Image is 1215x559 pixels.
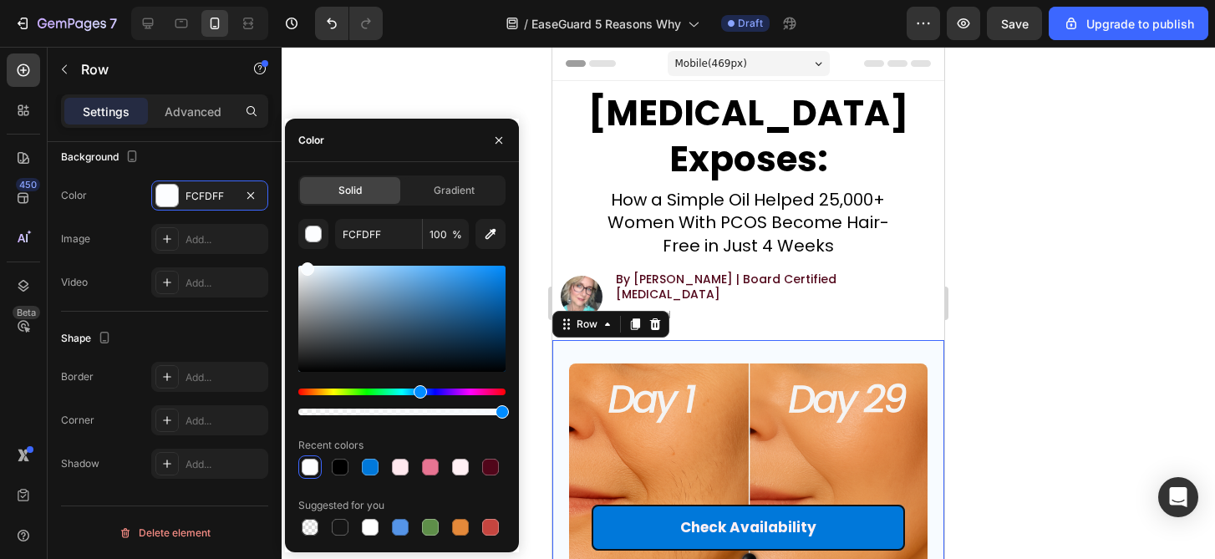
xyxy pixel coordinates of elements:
[16,178,40,191] div: 450
[1158,477,1198,517] div: Open Intercom Messenger
[128,468,264,494] p: Check Availability
[452,227,462,242] span: %
[81,59,223,79] p: Row
[335,219,422,249] input: Eg: FFFFFF
[1001,17,1029,31] span: Save
[298,389,506,395] div: Hue
[186,457,264,472] div: Add...
[186,232,264,247] div: Add...
[186,189,234,204] div: FCFDFF
[524,15,528,33] span: /
[338,183,362,198] span: Solid
[13,306,40,319] div: Beta
[61,146,142,169] div: Background
[531,15,681,33] span: EaseGuard 5 Reasons Why
[61,231,90,246] div: Image
[186,414,264,429] div: Add...
[39,458,353,504] a: Check Availability
[61,413,94,428] div: Corner
[298,498,384,513] div: Suggested for you
[186,370,264,385] div: Add...
[298,133,324,148] div: Color
[61,520,268,546] button: Delete element
[186,276,264,291] div: Add...
[738,16,763,31] span: Draft
[298,438,363,453] div: Recent colors
[119,523,211,543] div: Delete element
[987,7,1042,40] button: Save
[7,7,125,40] button: 7
[61,369,94,384] div: Border
[1049,7,1208,40] button: Upgrade to publish
[552,47,944,559] iframe: Design area
[109,13,117,33] p: 7
[315,7,383,40] div: Undo/Redo
[434,183,475,198] span: Gradient
[21,270,48,285] div: Row
[1063,15,1194,33] div: Upgrade to publish
[61,456,99,471] div: Shadow
[165,103,221,120] p: Advanced
[61,188,87,203] div: Color
[61,328,114,350] div: Shape
[83,103,130,120] p: Settings
[61,275,88,290] div: Video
